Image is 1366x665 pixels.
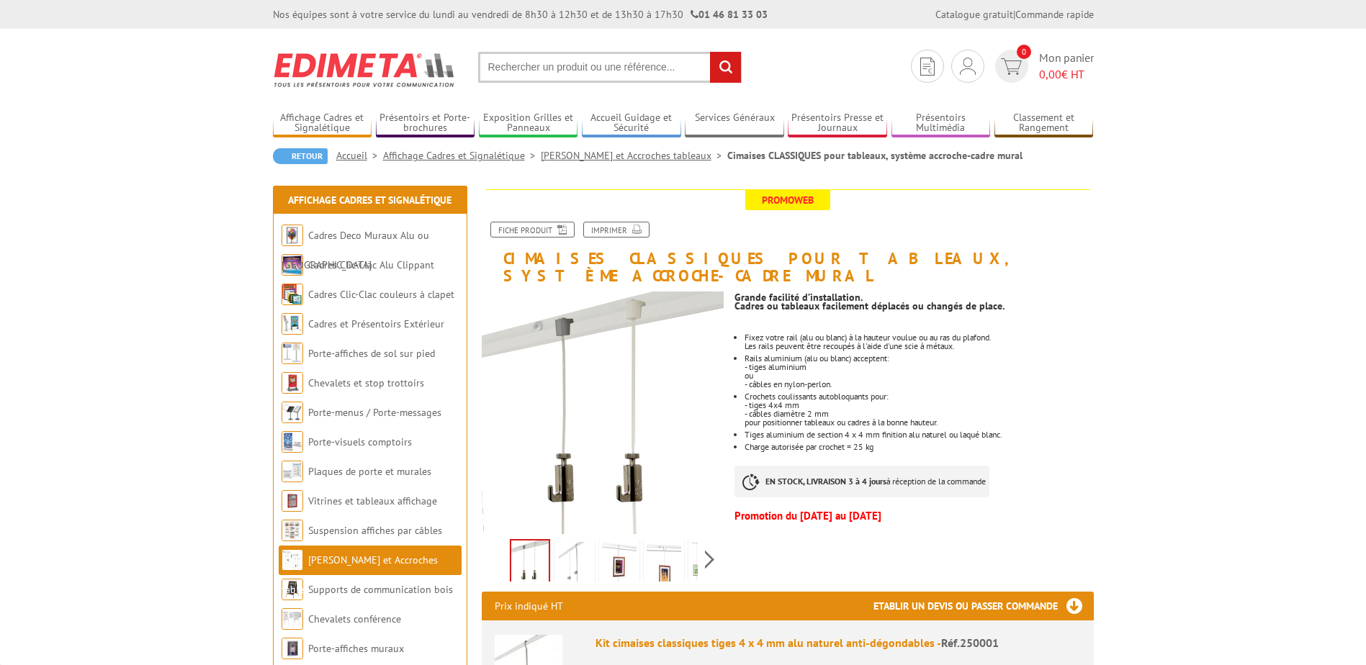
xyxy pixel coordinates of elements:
div: | [935,7,1094,22]
strong: 01 46 81 33 03 [691,8,768,21]
li: Tiges aluminium de section 4 x 4 mm finition alu naturel ou laqué blanc. [745,430,1093,439]
img: Porte-visuels comptoirs [282,431,303,453]
img: 250014_rail_alu_horizontal_tiges_cables.jpg [691,542,726,587]
p: ou [745,371,1093,380]
a: Imprimer [583,222,650,237]
img: Porte-affiches de sol sur pied [282,343,303,364]
p: - câbles en nylon-perlon. [745,380,1093,389]
h3: Etablir un devis ou passer commande [873,592,1094,620]
a: Affichage Cadres et Signalétique [273,112,372,135]
p: Rails aluminium (alu ou blanc) acceptent: [745,354,1093,363]
img: Cimaises et Accroches tableaux [282,549,303,571]
a: Cadres Clic-Clac couleurs à clapet [308,288,454,301]
p: à réception de la commande [734,466,989,497]
a: Cadres Clic-Clac Alu Clippant [308,258,434,271]
a: Vitrines et tableaux affichage [308,494,437,507]
p: - câbles diamètre 2 mm [745,410,1093,418]
li: Charge autorisée par crochet = 25 kg [745,443,1093,451]
img: devis rapide [960,58,976,75]
img: 250004_250003_kit_cimaise_cable_nylon_perlon.jpg [482,291,724,534]
a: Cadres Deco Muraux Alu ou [GEOGRAPHIC_DATA] [282,229,429,271]
a: Services Généraux [685,112,784,135]
a: Accueil Guidage et Sécurité [582,112,681,135]
a: Porte-affiches muraux [308,642,404,655]
img: cimaises_classiques_pour_tableaux_systeme_accroche_cadre_250001_4bis.jpg [647,542,681,587]
p: pour positionner tableaux ou cadres à la bonne hauteur. [745,418,1093,427]
input: Rechercher un produit ou une référence... [478,52,742,83]
p: - tiges aluminium [745,363,1093,371]
a: Présentoirs Multimédia [891,112,991,135]
a: Chevalets et stop trottoirs [308,376,424,389]
a: Plaques de porte et murales [308,465,431,478]
p: Promotion du [DATE] au [DATE] [734,512,1093,520]
span: € HT [1039,66,1094,83]
a: Chevalets conférence [308,612,401,625]
a: Classement et Rangement [994,112,1094,135]
a: Affichage Cadres et Signalétique [383,149,541,162]
a: Affichage Cadres et Signalétique [288,194,451,207]
a: Porte-menus / Porte-messages [308,406,441,419]
a: Présentoirs Presse et Journaux [788,112,887,135]
div: Kit cimaises classiques tiges 4 x 4 mm alu naturel anti-dégondables - [596,635,1081,651]
img: Porte-affiches muraux [282,638,303,659]
a: Porte-affiches de sol sur pied [308,347,435,360]
a: Supports de communication bois [308,583,453,596]
p: Cadres ou tableaux facilement déplacés ou changés de place. [734,302,1093,310]
a: Commande rapide [1015,8,1094,21]
img: Cadres et Présentoirs Extérieur [282,313,303,335]
p: Grande facilité d’installation. [734,293,1093,302]
img: devis rapide [920,58,935,76]
input: rechercher [710,52,741,83]
a: devis rapide 0 Mon panier 0,00€ HT [992,50,1094,83]
a: Présentoirs et Porte-brochures [376,112,475,135]
img: Cadres Clic-Clac couleurs à clapet [282,284,303,305]
a: Cadres et Présentoirs Extérieur [308,317,444,330]
img: Porte-menus / Porte-messages [282,402,303,423]
a: Suspension affiches par câbles [308,524,442,537]
a: Accueil [336,149,383,162]
p: Les rails peuvent être recoupés à l'aide d'une scie à métaux. [745,342,1093,350]
img: Chevalets conférence [282,608,303,630]
img: Suspension affiches par câbles [282,520,303,541]
div: Nos équipes sont à votre service du lundi au vendredi de 8h30 à 12h30 et de 13h30 à 17h30 [273,7,768,22]
p: Prix indiqué HT [495,592,563,620]
span: Promoweb [745,190,830,210]
a: Porte-visuels comptoirs [308,435,412,448]
span: Next [703,548,716,571]
strong: EN STOCK, LIVRAISON 3 à 4 jours [765,476,886,487]
a: Retour [273,148,328,164]
a: [PERSON_NAME] et Accroches tableaux [282,553,438,596]
img: Cadres Deco Muraux Alu ou Bois [282,225,303,246]
a: Catalogue gratuit [935,8,1013,21]
p: Crochets coulissants autobloquants pour: [745,392,1093,401]
img: Chevalets et stop trottoirs [282,372,303,394]
a: Fiche produit [490,222,575,237]
span: 0,00 [1039,67,1061,81]
img: 250004_250003_kit_cimaise_cable_nylon_perlon.jpg [511,540,549,585]
img: Edimeta [273,43,457,96]
p: Fixez votre rail (alu ou blanc) à la hauteur voulue ou au ras du plafond. [745,333,1093,342]
a: Exposition Grilles et Panneaux [479,112,578,135]
img: 250001_250002_kit_cimaise_accroche_anti_degondable.jpg [557,542,592,587]
img: devis rapide [1001,58,1022,75]
p: - tiges 4x4 mm [745,401,1093,410]
li: Cimaises CLASSIQUES pour tableaux, système accroche-cadre mural [727,148,1023,163]
img: cimaises_classiques_pour_tableaux_systeme_accroche_cadre_250001_1bis.jpg [602,542,637,587]
span: Mon panier [1039,50,1094,83]
a: [PERSON_NAME] et Accroches tableaux [541,149,727,162]
span: 0 [1017,45,1031,59]
span: Réf.250001 [941,635,999,650]
img: Plaques de porte et murales [282,461,303,482]
img: Vitrines et tableaux affichage [282,490,303,512]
